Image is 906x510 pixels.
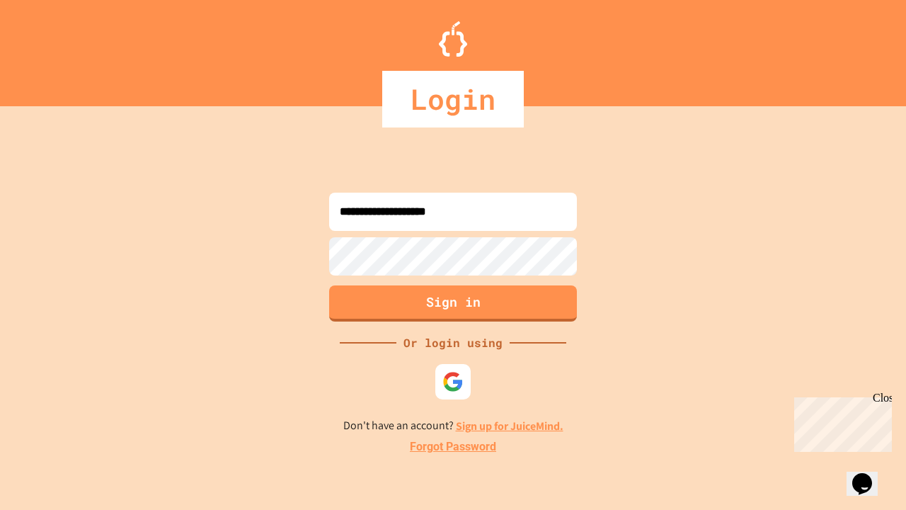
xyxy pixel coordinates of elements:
div: Or login using [396,334,510,351]
iframe: chat widget [789,392,892,452]
img: Logo.svg [439,21,467,57]
img: google-icon.svg [442,371,464,392]
a: Forgot Password [410,438,496,455]
p: Don't have an account? [343,417,563,435]
a: Sign up for JuiceMind. [456,419,563,433]
iframe: chat widget [847,453,892,496]
div: Login [382,71,524,127]
button: Sign in [329,285,577,322]
div: Chat with us now!Close [6,6,98,90]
